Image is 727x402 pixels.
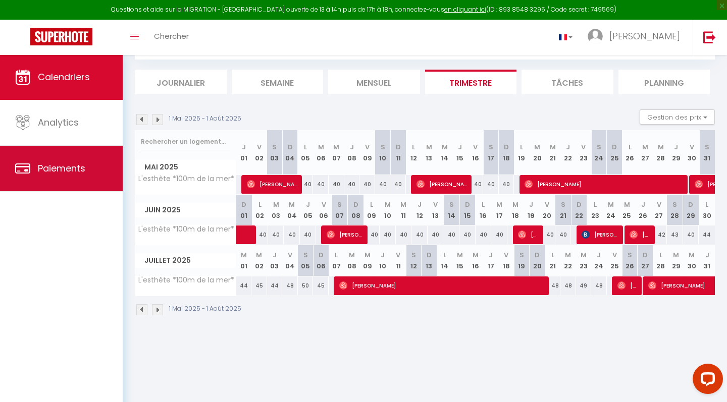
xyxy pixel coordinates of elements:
[273,250,277,260] abbr: J
[169,304,241,314] p: 1 Mai 2025 - 1 Août 2025
[282,130,298,175] th: 04
[672,200,677,209] abbr: S
[332,195,348,225] th: 07
[422,245,437,276] th: 13
[459,225,476,244] div: 40
[344,175,360,194] div: 40
[539,225,555,244] div: 40
[396,142,401,152] abbr: D
[232,70,324,94] li: Semaine
[313,130,329,175] th: 06
[651,225,667,244] div: 42
[591,245,607,276] th: 24
[443,195,459,225] th: 14
[659,250,662,260] abbr: L
[545,245,560,276] th: 21
[298,276,314,295] div: 50
[38,116,79,129] span: Analytics
[468,245,483,276] th: 16
[282,245,298,276] th: 04
[576,276,592,295] div: 49
[622,130,638,175] th: 26
[38,71,90,83] span: Calendriers
[560,276,576,295] div: 48
[428,195,444,225] th: 13
[333,142,339,152] abbr: M
[473,142,478,152] abbr: V
[545,130,560,175] th: 21
[344,130,360,175] th: 08
[381,142,385,152] abbr: S
[499,130,514,175] th: 18
[683,225,699,244] div: 40
[619,195,635,225] th: 25
[252,195,268,225] th: 02
[141,133,230,151] input: Rechercher un logement...
[561,200,565,209] abbr: S
[300,225,316,244] div: 40
[491,195,507,225] th: 17
[489,250,493,260] abbr: J
[667,195,683,225] th: 28
[267,245,283,276] th: 03
[499,175,514,194] div: 40
[443,250,446,260] abbr: L
[642,142,648,152] abbr: M
[635,195,651,225] th: 26
[154,31,189,41] span: Chercher
[251,245,267,276] th: 02
[525,175,686,194] span: [PERSON_NAME]
[688,200,693,209] abbr: D
[653,245,669,276] th: 28
[359,175,375,194] div: 40
[520,142,523,152] abbr: L
[458,142,462,152] abbr: J
[329,130,344,175] th: 07
[412,142,415,152] abbr: L
[370,200,373,209] abbr: L
[348,195,364,225] th: 08
[428,225,444,244] div: 40
[530,245,545,276] th: 20
[406,245,422,276] th: 12
[267,276,283,295] div: 44
[406,130,422,175] th: 12
[491,225,507,244] div: 40
[273,200,279,209] abbr: M
[638,130,653,175] th: 27
[137,175,234,183] span: L'esthète *100m de la mer*
[629,142,632,152] abbr: L
[375,175,391,194] div: 40
[247,175,299,194] span: [PERSON_NAME]
[699,195,715,225] th: 30
[705,200,708,209] abbr: L
[427,250,432,260] abbr: D
[313,175,329,194] div: 40
[313,245,329,276] th: 06
[442,142,448,152] abbr: M
[581,142,586,152] abbr: V
[640,109,715,125] button: Gestion des prix
[135,253,236,268] span: Juillet 2025
[535,250,540,260] abbr: D
[459,195,476,225] th: 15
[609,30,680,42] span: [PERSON_NAME]
[443,225,459,244] div: 40
[499,245,514,276] th: 18
[651,195,667,225] th: 27
[349,250,355,260] abbr: M
[612,250,617,260] abbr: V
[365,142,370,152] abbr: V
[337,200,342,209] abbr: S
[703,31,716,43] img: logout
[483,130,499,175] th: 17
[385,200,391,209] abbr: M
[597,142,601,152] abbr: S
[550,142,556,152] abbr: M
[468,130,483,175] th: 16
[236,245,252,276] th: 01
[674,142,678,152] abbr: J
[576,245,592,276] th: 23
[298,245,314,276] th: 05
